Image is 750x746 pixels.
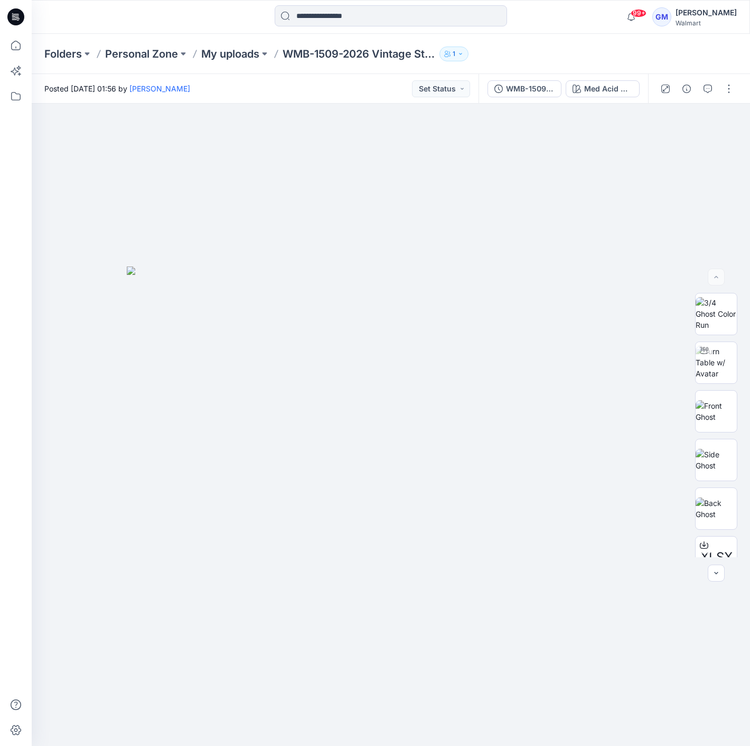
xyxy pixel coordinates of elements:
div: [PERSON_NAME] [676,6,737,19]
button: 1 [439,47,468,61]
span: 99+ [631,9,646,17]
p: WMB-1509-2026 Vintage Straight [PERSON_NAME] [283,47,435,61]
div: GM [652,7,671,26]
a: My uploads [201,47,259,61]
button: Details [678,80,695,97]
a: [PERSON_NAME] [129,84,190,93]
div: Med Acid Wash [584,83,633,95]
img: Turn Table w/ Avatar [696,346,737,379]
img: Front Ghost [696,400,737,422]
a: Folders [44,47,82,61]
img: Back Ghost [696,498,737,520]
p: 1 [453,48,455,60]
img: Side Ghost [696,449,737,471]
img: 3/4 Ghost Color Run [696,297,737,330]
span: Posted [DATE] 01:56 by [44,83,190,94]
div: Walmart [676,19,737,27]
span: XLSX [700,548,733,567]
div: WMB-1509-2026 Vintage Straight Jean_Full Colorway [506,83,555,95]
a: Personal Zone [105,47,178,61]
button: Med Acid Wash [566,80,640,97]
button: WMB-1509-2026 Vintage Straight Jean_Full Colorway [487,80,561,97]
